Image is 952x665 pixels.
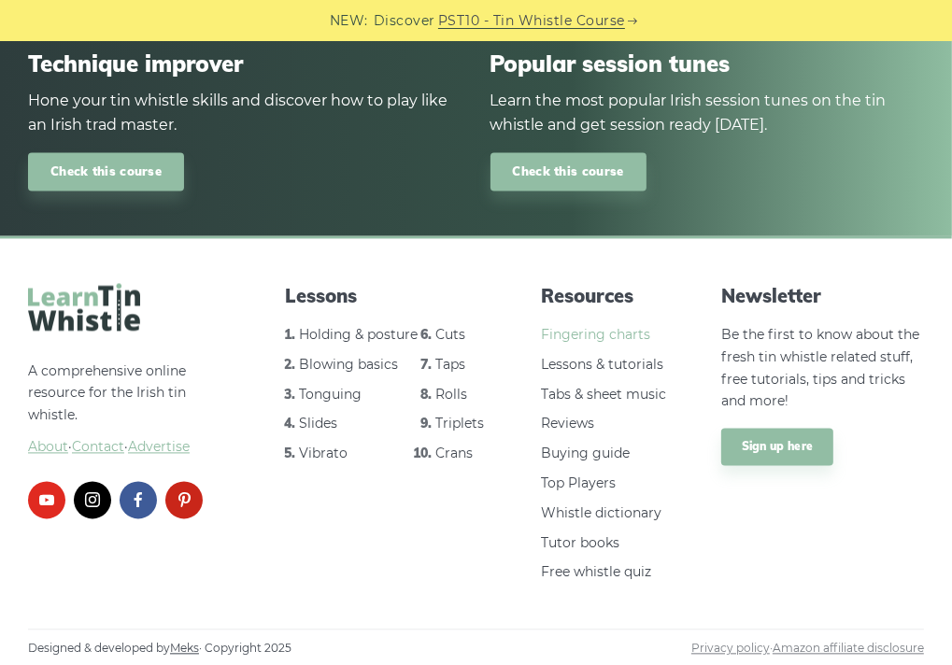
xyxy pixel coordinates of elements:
span: Designed & developed by · Copyright 2025 [28,639,291,658]
a: Holding & posture [299,326,418,343]
a: Slides [299,415,337,432]
a: Free whistle quiz [541,563,651,580]
div: Learn the most popular Irish session tunes on the tin whistle and get session ready [DATE]. [490,89,925,137]
span: Advertise [128,438,190,455]
a: Check this course [28,152,184,191]
a: Check this course [490,152,647,191]
a: Contact·Advertise [72,438,190,455]
p: Be the first to know about the fresh tin whistle related stuff, free tutorials, tips and tricks a... [721,324,924,413]
a: Cuts [435,326,465,343]
p: A comprehensive online resource for the Irish tin whistle. [28,361,231,459]
div: Hone your tin whistle skills and discover how to play like an Irish trad master. [28,89,462,137]
a: Amazon affiliate disclosure [773,641,924,655]
span: · [691,639,924,658]
a: Privacy policy [691,641,770,655]
a: Vibrato [299,445,348,461]
span: Newsletter [721,283,924,309]
a: Reviews [541,415,594,432]
span: · [28,436,231,459]
span: Technique improver [28,50,462,78]
a: Taps [435,356,465,373]
a: facebook [120,481,157,518]
img: LearnTinWhistle.com [28,283,140,331]
a: Tonguing [299,386,362,403]
span: Discover [374,10,435,32]
a: Top Players [541,474,616,491]
a: Lessons & tutorials [541,356,663,373]
a: Sign up here [721,428,834,465]
a: Fingering charts [541,326,650,343]
a: instagram [74,481,111,518]
a: About [28,438,68,455]
span: Resources [541,283,667,309]
a: pinterest [165,481,203,518]
a: Crans [435,445,473,461]
a: Tabs & sheet music [541,386,666,403]
a: youtube [28,481,65,518]
a: Buying guide [541,445,630,461]
span: NEW: [330,10,368,32]
a: PST10 - Tin Whistle Course [438,10,625,32]
a: Meks [170,641,199,655]
span: Lessons [285,283,488,309]
span: Popular session tunes [490,50,925,78]
a: Blowing basics [299,356,398,373]
a: Whistle dictionary [541,504,661,521]
a: Tutor books [541,534,619,551]
a: Rolls [435,386,467,403]
a: Triplets [435,415,484,432]
span: Contact [72,438,124,455]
